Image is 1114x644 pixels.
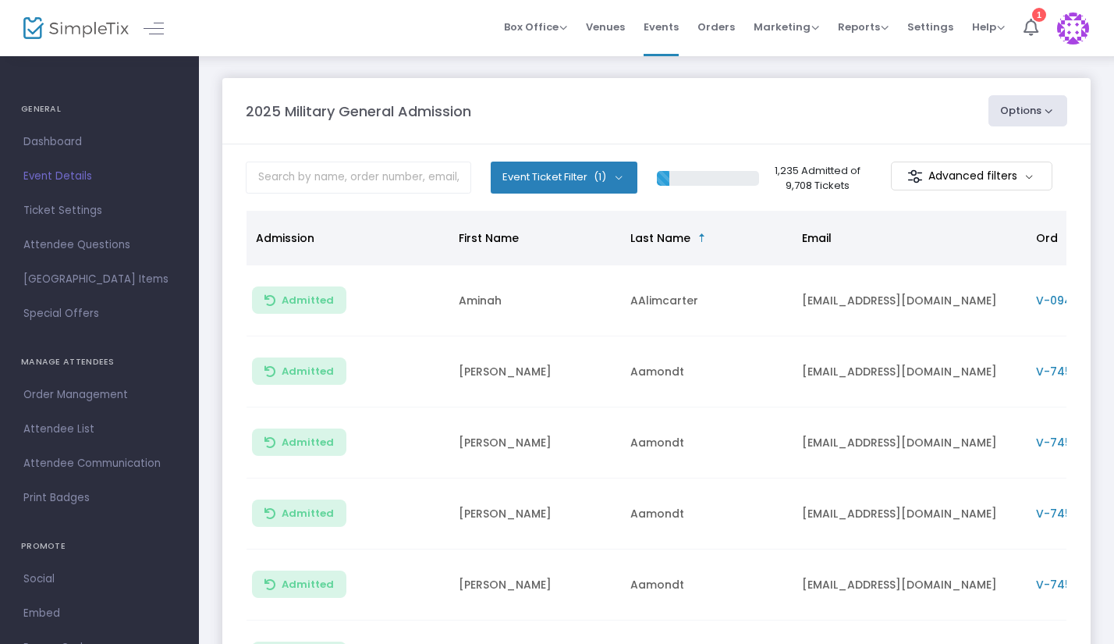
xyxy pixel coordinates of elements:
button: Admitted [252,358,346,385]
span: Admitted [282,294,334,307]
td: [PERSON_NAME] [449,479,621,550]
button: Admitted [252,571,346,598]
span: Events [644,7,679,47]
input: Search by name, order number, email, ip address [246,162,471,194]
td: [PERSON_NAME] [449,407,621,479]
span: Sortable [696,232,708,244]
td: [PERSON_NAME] [449,336,621,407]
span: Order ID [1036,230,1084,246]
button: Admitted [252,500,346,527]
span: Email [802,230,832,246]
span: Dashboard [23,132,176,152]
m-panel-title: 2025 Military General Admission [246,101,471,122]
button: Options [988,95,1068,126]
td: [EMAIL_ADDRESS][DOMAIN_NAME] [793,336,1027,407]
span: Special Offers [23,304,176,324]
h4: GENERAL [21,94,178,125]
img: filter [907,169,923,184]
h4: PROMOTE [21,531,178,562]
span: Print Badges [23,488,176,508]
span: Venues [586,7,625,47]
td: Aamondt [621,550,793,621]
span: Order Management [23,385,176,405]
button: Admitted [252,286,346,314]
button: Admitted [252,429,346,456]
m-button: Advanced filters [891,162,1052,190]
span: Settings [907,7,953,47]
h4: MANAGE ATTENDEES [21,347,178,378]
span: Admitted [282,436,334,449]
span: Event Details [23,166,176,187]
span: Last Name [630,230,690,246]
button: Event Ticket Filter(1) [491,162,637,193]
td: [EMAIL_ADDRESS][DOMAIN_NAME] [793,550,1027,621]
span: Reports [838,20,889,34]
td: Aamondt [621,336,793,407]
span: Admitted [282,365,334,378]
span: Admission [256,230,314,246]
div: 1 [1032,8,1046,22]
td: Aamondt [621,479,793,550]
span: Ticket Settings [23,201,176,221]
span: Attendee Questions [23,235,176,255]
p: 1,235 Admitted of 9,708 Tickets [765,163,869,194]
span: (1) [594,171,606,183]
span: Box Office [504,20,567,34]
td: Aamondt [621,407,793,479]
span: Marketing [754,20,819,34]
span: [GEOGRAPHIC_DATA] Items [23,269,176,290]
span: Help [972,20,1005,34]
td: [EMAIL_ADDRESS][DOMAIN_NAME] [793,479,1027,550]
span: First Name [459,230,519,246]
span: Admitted [282,578,334,591]
td: Aminah [449,265,621,336]
td: [EMAIL_ADDRESS][DOMAIN_NAME] [793,265,1027,336]
span: Embed [23,603,176,624]
span: Attendee List [23,419,176,439]
span: Attendee Communication [23,454,176,474]
td: AAlimcarter [621,265,793,336]
td: [PERSON_NAME] [449,550,621,621]
td: [EMAIL_ADDRESS][DOMAIN_NAME] [793,407,1027,479]
span: Social [23,569,176,589]
span: Orders [697,7,735,47]
span: Admitted [282,507,334,520]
